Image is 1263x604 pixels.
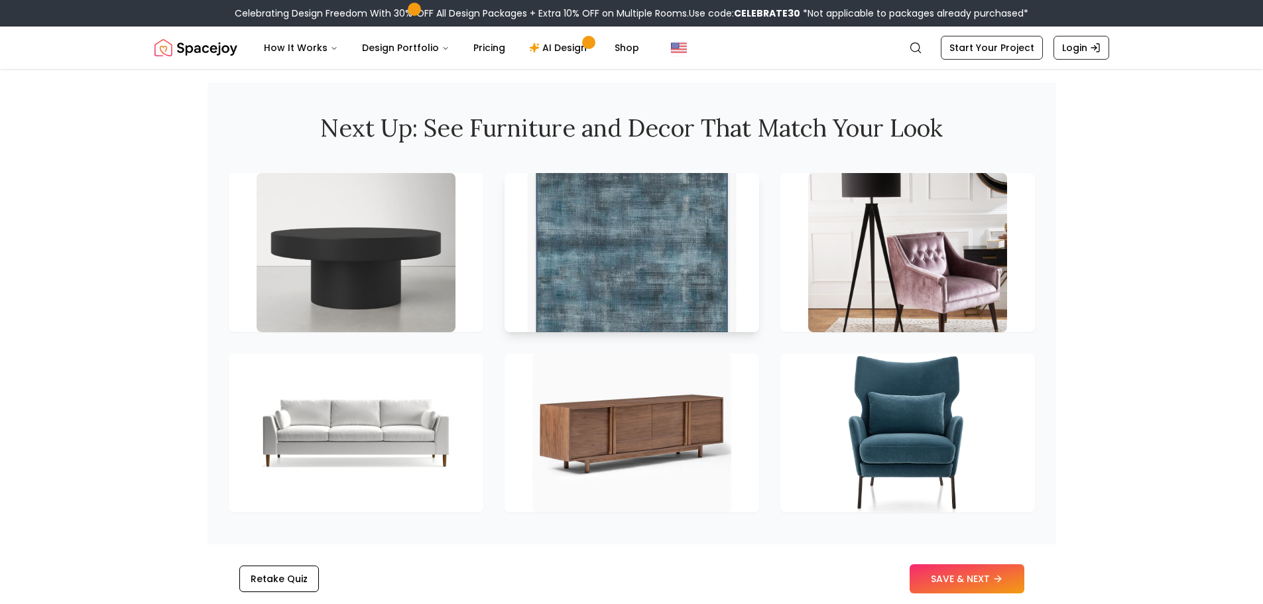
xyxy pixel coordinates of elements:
img: Hollis Media Console [532,353,731,513]
img: Avondale Wood Leg Grande Sofa [257,353,455,513]
span: Use code: [689,7,800,20]
nav: Global [154,27,1109,69]
button: How It Works [253,34,349,61]
img: Spacejoy Logo [154,34,237,61]
button: Retake Quiz [239,566,319,592]
div: Celebrating Design Freedom With 30% OFF All Design Packages + Extra 10% OFF on Multiple Rooms. [235,7,1028,20]
img: Kenton Coffee Table [257,173,455,332]
a: Start Your Project [941,36,1043,60]
img: Sudaria Solid Cosmic Blue Rug-9'x12' [527,169,736,336]
span: *Not applicable to packages already purchased* [800,7,1028,20]
img: TRI ANGLED FLOOR LAMP [808,173,1007,332]
a: Login [1053,36,1109,60]
a: Shop [604,34,650,61]
img: United States [671,40,687,56]
b: CELEBRATE30 [734,7,800,20]
a: Pricing [463,34,516,61]
a: AI Design [518,34,601,61]
a: Spacejoy [154,34,237,61]
h2: Next Up: See Furniture and Decor That Match Your Look [229,115,1035,141]
nav: Main [253,34,650,61]
button: Design Portfolio [351,34,460,61]
img: Alex Navy Blue Velvet Accent Chair [808,353,1007,513]
button: SAVE & NEXT [910,564,1024,593]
